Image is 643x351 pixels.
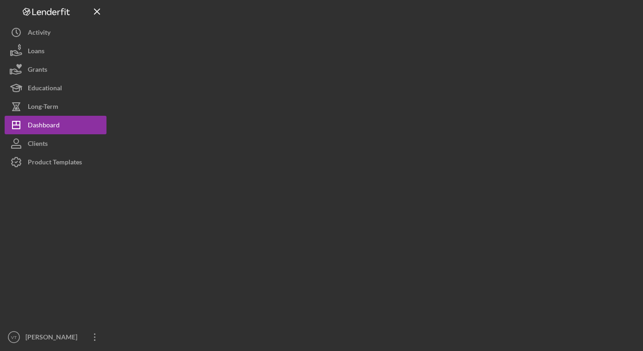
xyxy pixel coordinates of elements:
[28,79,62,100] div: Educational
[28,23,50,44] div: Activity
[28,153,82,174] div: Product Templates
[28,60,47,81] div: Grants
[28,116,60,137] div: Dashboard
[5,153,106,171] button: Product Templates
[28,97,58,118] div: Long-Term
[28,134,48,155] div: Clients
[5,60,106,79] button: Grants
[5,42,106,60] button: Loans
[5,116,106,134] button: Dashboard
[28,42,44,63] div: Loans
[5,328,106,346] button: VT[PERSON_NAME]
[5,97,106,116] button: Long-Term
[23,328,83,349] div: [PERSON_NAME]
[5,79,106,97] button: Educational
[11,335,17,340] text: VT
[5,134,106,153] button: Clients
[5,23,106,42] button: Activity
